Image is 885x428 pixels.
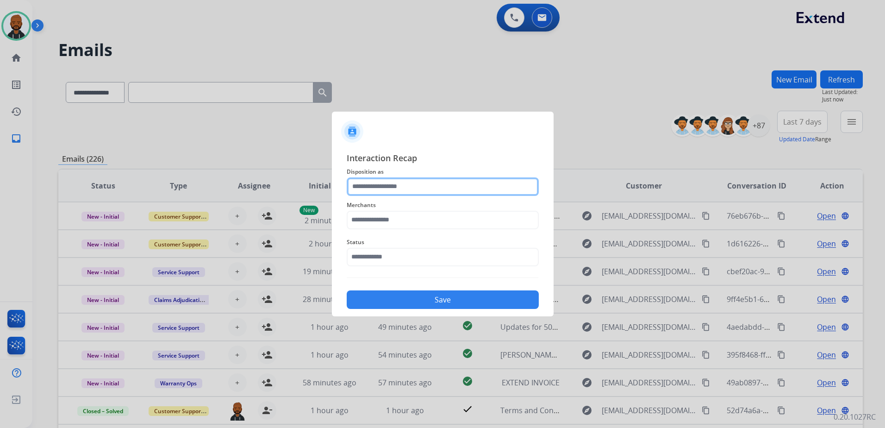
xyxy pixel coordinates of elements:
img: contact-recap-line.svg [347,277,539,278]
span: Disposition as [347,166,539,177]
p: 0.20.1027RC [834,411,876,422]
span: Merchants [347,200,539,211]
button: Save [347,290,539,309]
span: Interaction Recap [347,151,539,166]
span: Status [347,237,539,248]
img: contactIcon [341,120,363,143]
